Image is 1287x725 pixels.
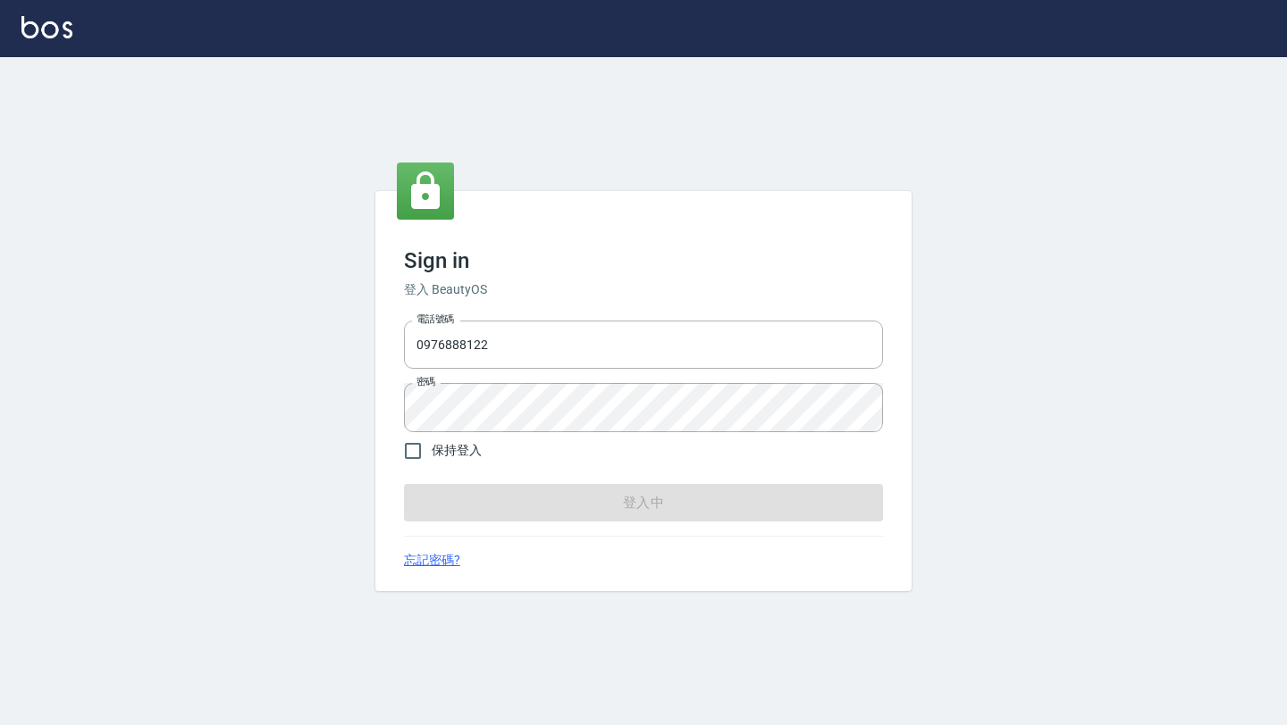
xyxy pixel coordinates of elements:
[21,16,72,38] img: Logo
[404,551,460,570] a: 忘記密碼?
[432,441,482,460] span: 保持登入
[404,280,883,299] h6: 登入 BeautyOS
[416,312,454,326] label: 電話號碼
[404,248,883,273] h3: Sign in
[416,375,435,388] label: 密碼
